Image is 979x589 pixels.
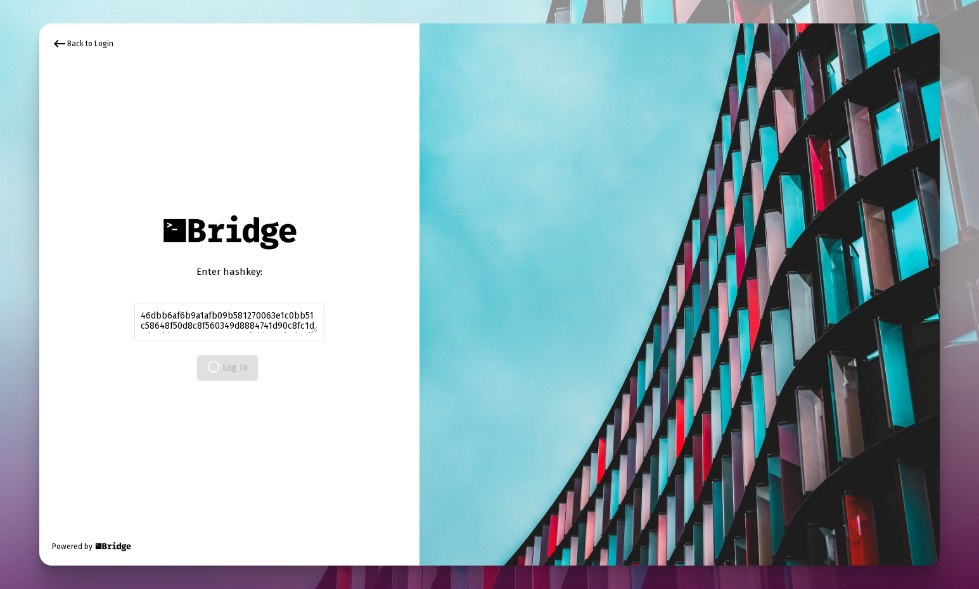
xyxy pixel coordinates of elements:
[94,540,132,553] img: Bridge Financial Technology Logo
[52,540,132,553] div: Powered by
[157,208,302,256] img: Bridge Financial Technology Logo
[134,265,324,278] div: Enter hashkey:
[197,355,258,381] button: Log In
[52,36,67,51] mat-icon: keyboard_backspace
[52,36,113,51] div: Back to Login
[207,362,248,373] span: Log In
